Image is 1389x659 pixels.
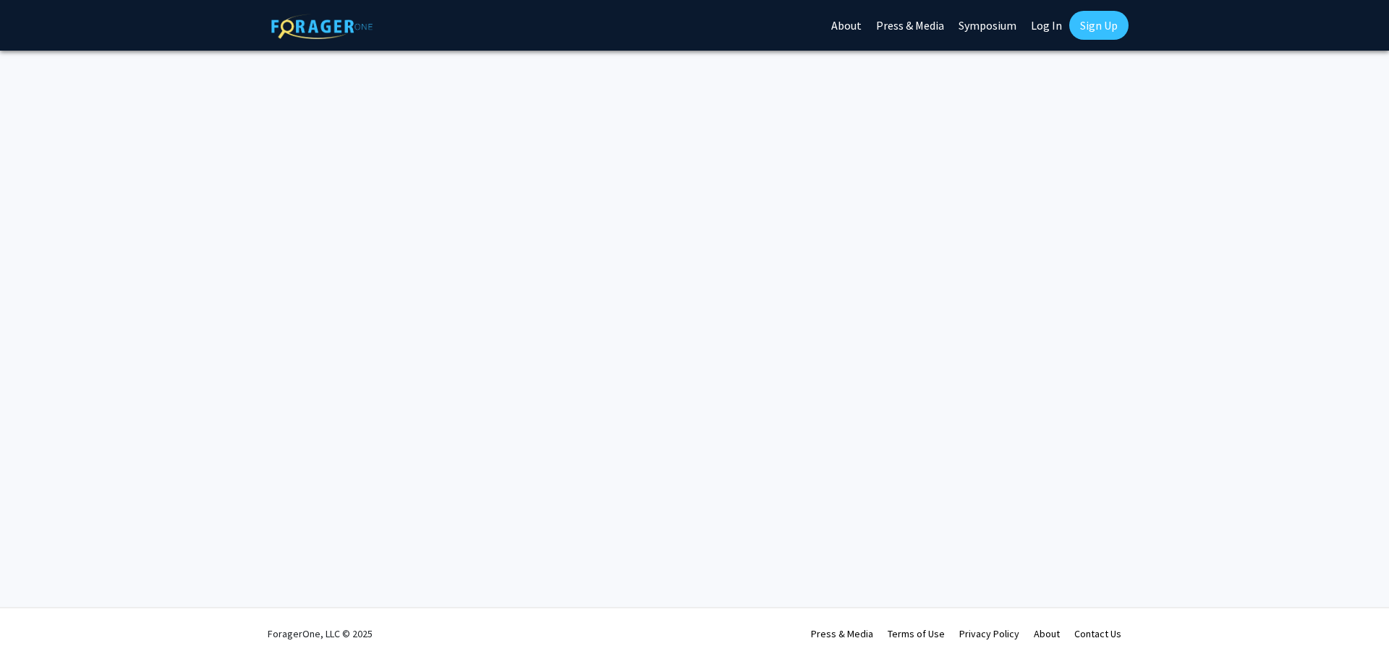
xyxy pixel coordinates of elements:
a: Sign Up [1069,11,1129,40]
a: Terms of Use [888,627,945,640]
a: About [1034,627,1060,640]
a: Contact Us [1074,627,1121,640]
a: Press & Media [811,627,873,640]
a: Privacy Policy [959,627,1019,640]
div: ForagerOne, LLC © 2025 [268,608,373,659]
img: ForagerOne Logo [271,14,373,39]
